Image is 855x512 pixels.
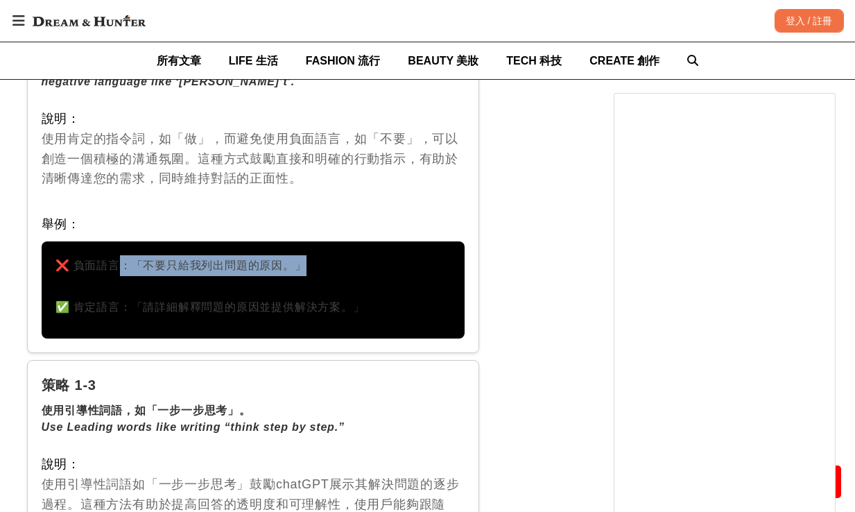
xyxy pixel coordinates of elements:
[55,255,451,318] p: ❌ 負面語言：「不要只給我列出問題的原因。」 ✅ 肯定語言：「請詳細解釋問題的原因並提供解決方案。」
[42,112,80,126] span: 說明：
[157,42,201,79] a: 所有文章
[42,375,465,395] div: 策略 1-3
[306,55,381,67] span: FASHION 流行
[589,42,659,79] a: CREATE 創作
[42,457,80,471] span: 說明：
[775,9,844,33] div: 登入 / 註冊
[306,42,381,79] a: FASHION 流行
[408,42,478,79] a: BEAUTY 美妝
[229,55,278,67] span: LIFE 生活
[589,55,659,67] span: CREATE 創作
[229,42,278,79] a: LIFE 生活
[157,55,201,67] span: 所有文章
[506,55,562,67] span: TECH 科技
[42,402,465,419] div: 使用引導性詞語，如「一步一步思考」。
[408,55,478,67] span: BEAUTY 美妝
[26,8,153,33] img: Dream & Hunter
[42,217,80,231] span: 舉例：
[42,109,465,189] div: 使用肯定的指令詞，如「做」，而避免使用負面語言，如「不要」，可以創造一個積極的溝通氛圍。這種方式鼓勵直接和明確的行動指示，有助於清晰傳達您的需求，同時維持對話的正面性。
[506,42,562,79] a: TECH 科技
[42,419,465,436] div: Use Leading words like writing “think step by step.”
